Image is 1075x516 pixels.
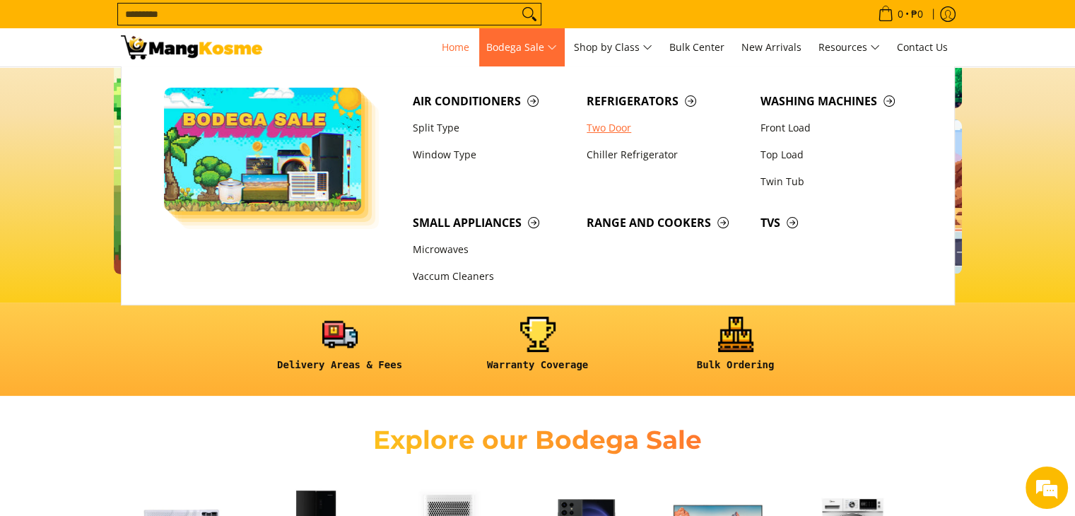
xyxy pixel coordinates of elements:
span: Small Appliances [413,214,572,232]
a: New Arrivals [734,28,809,66]
a: Two Door [580,115,753,141]
a: Shop by Class [567,28,659,66]
a: Home [435,28,476,66]
a: Contact Us [890,28,955,66]
a: Resources [811,28,887,66]
img: Bodega Sale [164,88,362,211]
a: Vaccum Cleaners [406,264,580,291]
a: TVs [753,209,927,236]
a: Window Type [406,141,580,168]
span: Refrigerators [587,93,746,110]
a: Range and Cookers [580,209,753,236]
span: Washing Machines [760,93,920,110]
span: Shop by Class [574,39,652,57]
h2: Explore our Bodega Sale [333,424,743,456]
a: Front Load [753,115,927,141]
span: Bodega Sale [486,39,557,57]
a: Small Appliances [406,209,580,236]
a: Bodega Sale [479,28,564,66]
a: Microwaves [406,237,580,264]
span: TVs [760,214,920,232]
span: Home [442,40,469,54]
a: <h6><strong>Delivery Areas & Fees</strong></h6> [248,317,432,382]
a: Top Load [753,141,927,168]
span: New Arrivals [741,40,801,54]
span: Range and Cookers [587,214,746,232]
a: <h6><strong>Bulk Ordering</strong></h6> [644,317,828,382]
a: Split Type [406,115,580,141]
a: Bulk Center [662,28,732,66]
a: Refrigerators [580,88,753,115]
span: Air Conditioners [413,93,572,110]
button: Search [518,4,541,25]
a: Washing Machines [753,88,927,115]
span: Contact Us [897,40,948,54]
span: Bulk Center [669,40,724,54]
span: • [874,6,927,22]
a: Twin Tub [753,168,927,195]
nav: Main Menu [276,28,955,66]
a: Air Conditioners [406,88,580,115]
img: Mang Kosme: Your Home Appliances Warehouse Sale Partner! [121,35,262,59]
span: 0 [895,9,905,19]
a: <h6><strong>Warranty Coverage</strong></h6> [446,317,630,382]
span: Resources [818,39,880,57]
span: ₱0 [909,9,925,19]
a: Chiller Refrigerator [580,141,753,168]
